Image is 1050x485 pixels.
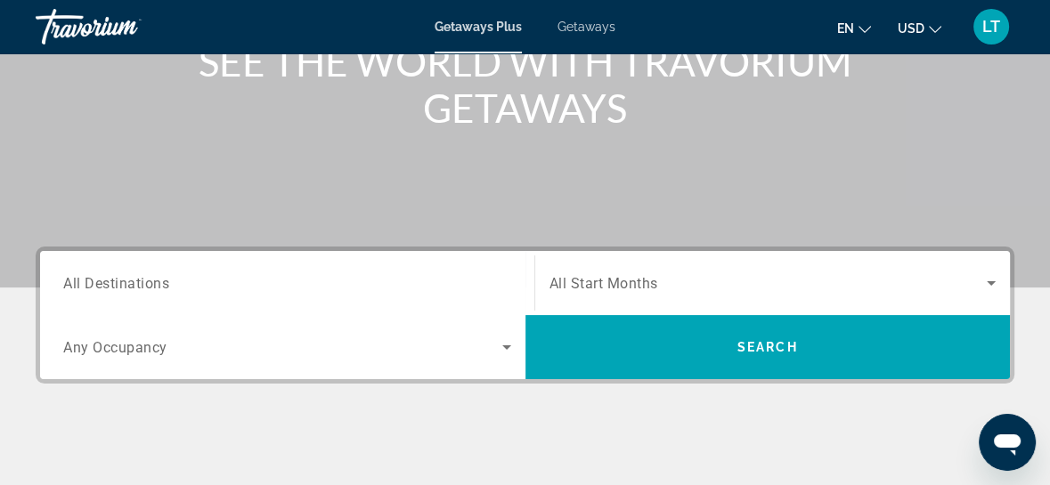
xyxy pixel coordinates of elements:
[36,4,214,50] a: Travorium
[191,38,859,131] h1: SEE THE WORLD WITH TRAVORIUM GETAWAYS
[737,340,798,354] span: Search
[968,8,1014,45] button: User Menu
[63,274,169,291] span: All Destinations
[435,20,522,34] a: Getaways Plus
[837,15,871,41] button: Change language
[63,339,167,356] span: Any Occupancy
[558,20,615,34] a: Getaways
[549,275,658,292] span: All Start Months
[525,315,1011,379] button: Search
[40,251,1010,379] div: Search widget
[63,273,511,295] input: Select destination
[837,21,854,36] span: en
[982,18,1000,36] span: LT
[979,414,1036,471] iframe: Button to launch messaging window
[898,21,924,36] span: USD
[898,15,941,41] button: Change currency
